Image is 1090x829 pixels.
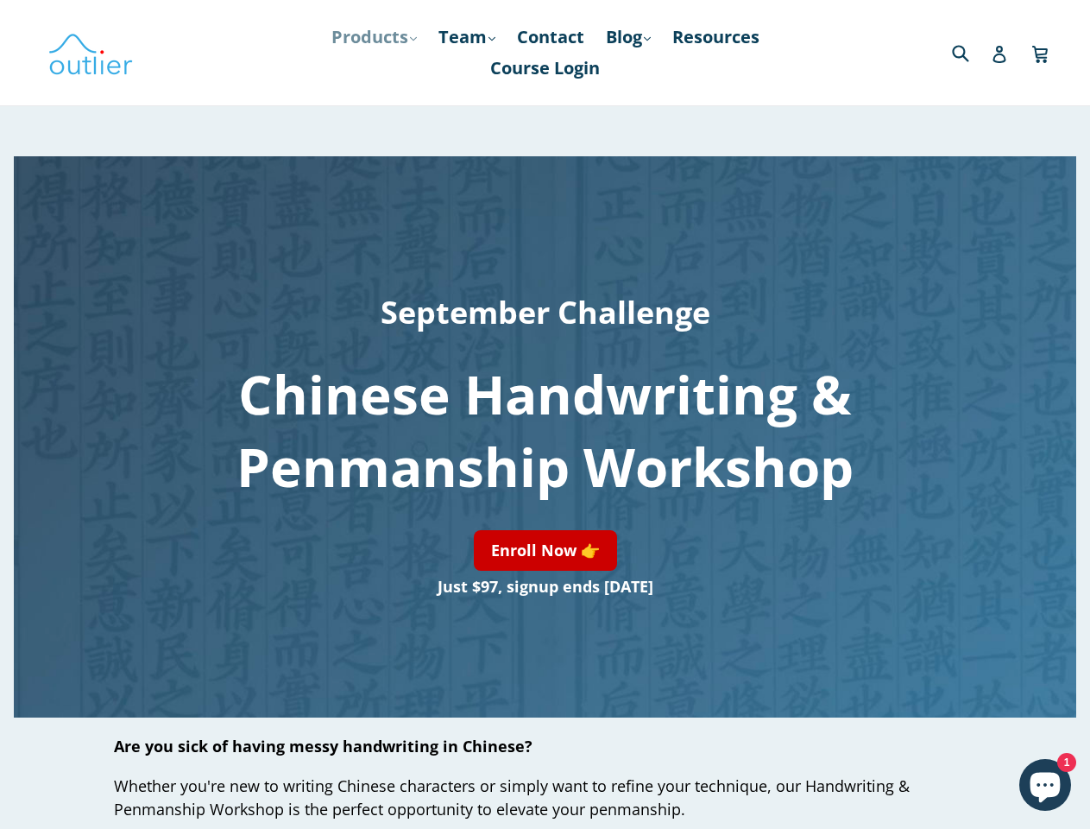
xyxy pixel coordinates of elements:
[1014,759,1076,815] inbox-online-store-chat: Shopify online store chat
[323,22,425,53] a: Products
[173,571,917,602] h3: Just $97, signup ends [DATE]
[597,22,659,53] a: Blog
[173,282,917,344] h2: September Challenge
[474,530,617,571] a: Enroll Now 👉
[948,35,995,70] input: Search
[482,53,608,84] a: Course Login
[173,358,917,503] h1: Chinese Handwriting & Penmanship Workshop
[664,22,768,53] a: Resources
[114,736,532,756] span: Are you sick of having messy handwriting in Chinese?
[47,28,134,78] img: Outlier Linguistics
[430,22,504,53] a: Team
[508,22,593,53] a: Contact
[114,775,910,820] span: Whether you're new to writing Chinese characters or simply want to refine your technique, our Han...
